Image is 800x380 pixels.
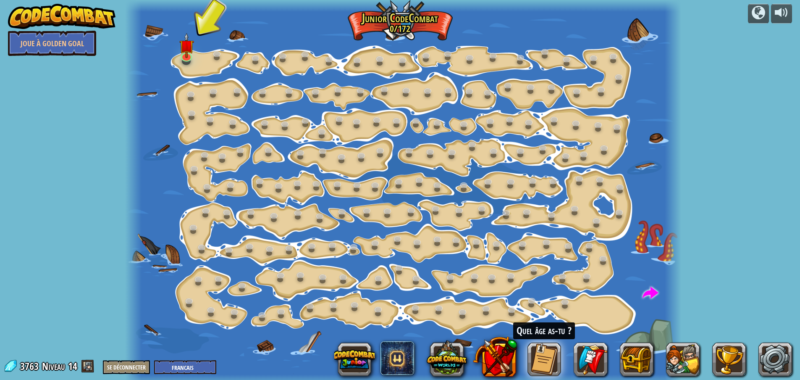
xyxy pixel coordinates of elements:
[8,31,96,56] a: Joue à Golden Goal
[20,359,41,373] span: 3763
[748,4,769,24] button: Campagnes
[179,33,194,58] img: level-banner-unstarted.png
[8,4,115,29] img: CodeCombat - Learn how to code by playing a game
[513,322,575,339] div: Quel âge as-tu ?
[103,360,150,374] button: Se Déconnecter
[68,359,77,373] span: 14
[42,359,65,373] span: Niveau
[771,4,792,24] button: Ajuster le volume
